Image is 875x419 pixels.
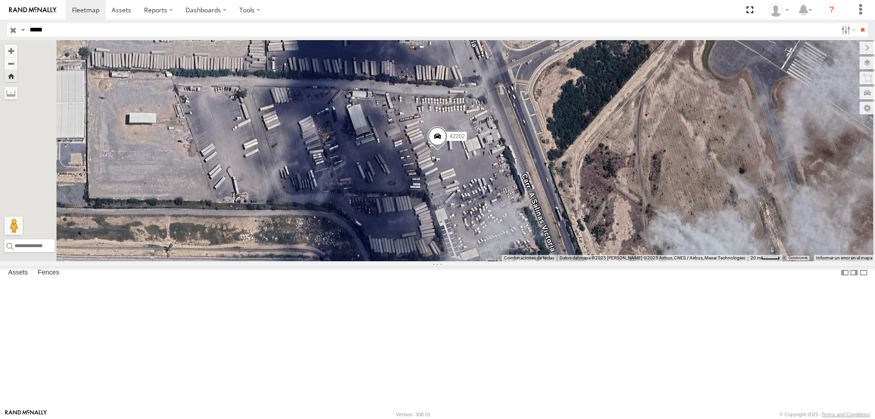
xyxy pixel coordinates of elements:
[748,255,782,261] button: Escala del mapa: 20 m por 37 píxeles
[859,266,868,279] label: Hide Summary Table
[9,7,57,13] img: rand-logo.svg
[5,57,17,70] button: Zoom out
[19,23,26,36] label: Search Query
[5,45,17,57] button: Zoom in
[779,412,870,417] div: © Copyright 2025 -
[560,255,745,260] span: Datos del mapa ©2025 [PERSON_NAME] ©2025 Airbus, CNES / Airbus, Maxar Technologies
[840,266,849,279] label: Dock Summary Table to the Left
[33,266,64,279] label: Fences
[449,133,464,140] span: 42202
[766,3,792,17] div: Juan Lopez
[849,266,859,279] label: Dock Summary Table to the Right
[4,266,32,279] label: Assets
[816,255,872,260] a: Informar un error en el mapa
[5,87,17,99] label: Measure
[5,217,23,235] button: Arrastra el hombrecito naranja al mapa para abrir Street View
[5,70,17,82] button: Zoom Home
[838,23,857,36] label: Search Filter Options
[788,256,808,260] a: Condiciones (se abre en una nueva pestaña)
[824,3,839,17] i: ?
[396,412,431,417] div: Version: 308.01
[751,255,761,260] span: 20 m
[5,410,47,419] a: Visit our Website
[822,412,870,417] a: Terms and Conditions
[504,255,554,261] button: Combinaciones de teclas
[860,102,875,114] label: Map Settings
